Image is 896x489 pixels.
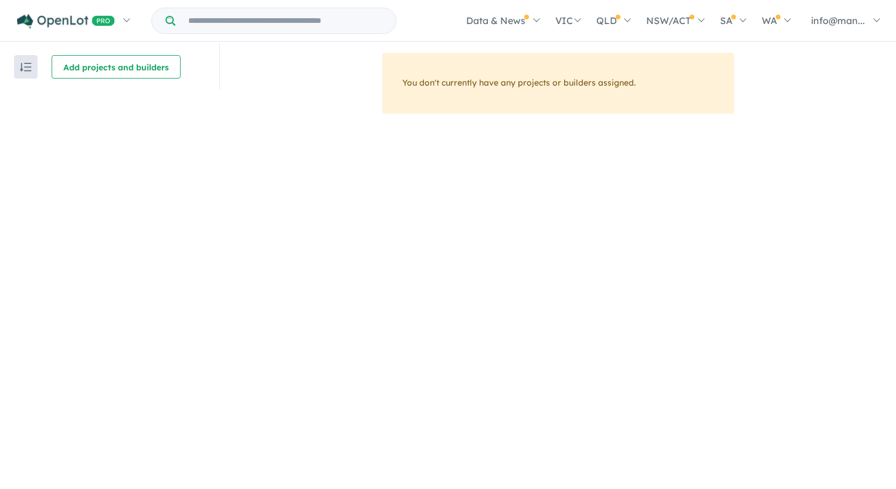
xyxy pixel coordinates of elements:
img: Openlot PRO Logo White [17,14,115,29]
span: info@man... [811,15,865,26]
input: Try estate name, suburb, builder or developer [178,8,393,33]
div: You don't currently have any projects or builders assigned. [382,53,734,114]
img: sort.svg [20,63,32,72]
button: Add projects and builders [52,55,181,79]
